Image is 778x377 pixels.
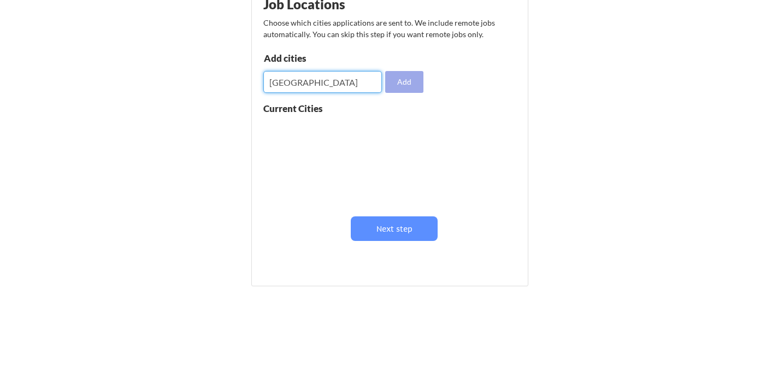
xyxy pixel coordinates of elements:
[385,71,423,93] button: Add
[263,71,382,93] input: Type here...
[263,17,515,40] div: Choose which cities applications are sent to. We include remote jobs automatically. You can skip ...
[263,104,346,113] div: Current Cities
[264,54,377,63] div: Add cities
[351,216,438,241] button: Next step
